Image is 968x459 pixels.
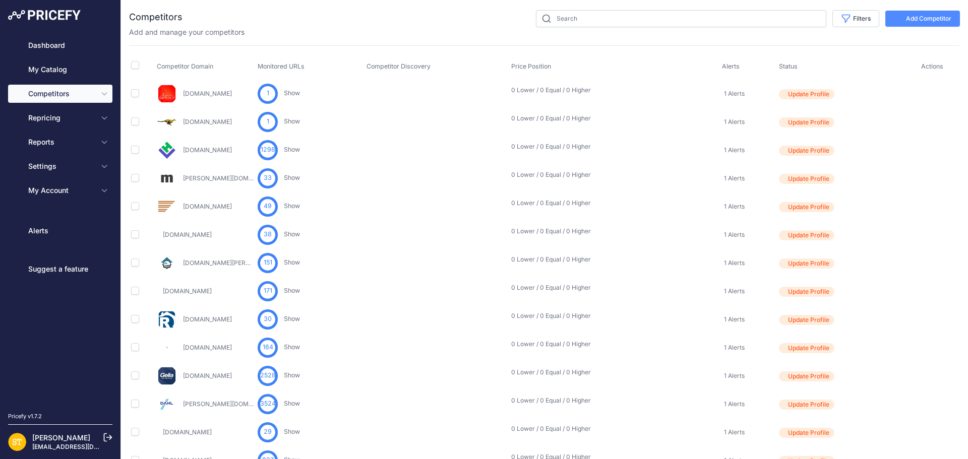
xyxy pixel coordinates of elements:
[511,114,576,122] p: 0 Lower / 0 Equal / 0 Higher
[722,343,745,353] a: 1 Alerts
[260,371,276,380] span: 2528
[724,203,745,211] span: 1 Alerts
[157,62,213,70] span: Competitor Domain
[511,255,576,264] p: 0 Lower / 0 Equal / 0 Higher
[779,172,902,184] a: Update Profile
[779,229,902,240] a: Update Profile
[183,372,232,379] a: [DOMAIN_NAME]
[264,258,272,268] span: 151
[722,117,745,127] a: 1 Alerts
[28,89,94,99] span: Competitors
[779,88,902,99] a: Update Profile
[284,258,300,266] a: Show
[284,287,300,294] a: Show
[183,90,232,97] a: [DOMAIN_NAME]
[264,286,272,296] span: 171
[722,258,745,268] a: 1 Alerts
[788,118,829,126] span: Update Profile
[264,173,272,183] span: 33
[28,161,94,171] span: Settings
[511,143,576,151] p: 0 Lower / 0 Equal / 0 Higher
[788,203,829,211] span: Update Profile
[284,428,300,435] a: Show
[129,10,183,24] h2: Competitors
[8,36,112,54] a: Dashboard
[258,62,305,70] span: Monitored URLs
[8,133,112,151] button: Reports
[284,174,300,181] a: Show
[722,286,745,296] a: 1 Alerts
[260,399,276,409] span: 3524
[264,230,272,239] span: 38
[32,443,138,450] a: [EMAIL_ADDRESS][DOMAIN_NAME]
[511,312,576,320] p: 0 Lower / 0 Equal / 0 Higher
[788,288,829,296] span: Update Profile
[183,118,232,125] a: [DOMAIN_NAME]
[511,284,576,292] p: 0 Lower / 0 Equal / 0 Higher
[284,315,300,322] a: Show
[511,340,576,348] p: 0 Lower / 0 Equal / 0 Higher
[8,85,112,103] button: Competitors
[724,344,745,352] span: 1 Alerts
[8,60,112,79] a: My Catalog
[788,344,829,352] span: Update Profile
[264,427,272,437] span: 29
[832,10,879,27] button: Filters
[724,259,745,267] span: 1 Alerts
[722,399,745,409] a: 1 Alerts
[722,230,745,240] a: 1 Alerts
[779,285,902,297] a: Update Profile
[264,314,272,324] span: 30
[779,342,902,353] a: Update Profile
[788,231,829,239] span: Update Profile
[284,117,300,125] a: Show
[263,343,273,352] span: 164
[28,137,94,147] span: Reports
[779,201,902,212] a: Update Profile
[267,117,269,126] span: 1
[921,62,943,70] span: Actions
[788,429,829,437] span: Update Profile
[724,400,745,408] span: 1 Alerts
[163,231,212,238] a: [DOMAIN_NAME]
[779,116,902,127] a: Update Profile
[722,173,745,183] a: 1 Alerts
[183,203,232,210] a: [DOMAIN_NAME]
[724,146,745,154] span: 1 Alerts
[8,36,112,400] nav: Sidebar
[724,231,745,239] span: 1 Alerts
[28,185,94,195] span: My Account
[779,257,902,269] a: Update Profile
[788,175,829,183] span: Update Profile
[284,400,300,407] a: Show
[788,401,829,409] span: Update Profile
[267,89,269,98] span: 1
[788,372,829,380] span: Update Profile
[183,400,281,408] a: [PERSON_NAME][DOMAIN_NAME]
[284,146,300,153] a: Show
[724,372,745,380] span: 1 Alerts
[722,145,745,155] a: 1 Alerts
[722,371,745,381] a: 1 Alerts
[724,315,745,323] span: 1 Alerts
[8,181,112,200] button: My Account
[129,27,245,37] p: Add and manage your competitors
[722,62,740,70] span: Alerts
[788,90,829,98] span: Update Profile
[511,62,551,70] span: Price Position
[284,371,300,379] a: Show
[779,426,902,438] a: Update Profile
[163,287,212,295] a: [DOMAIN_NAME]
[788,259,829,268] span: Update Profile
[722,427,745,437] a: 1 Alerts
[8,10,81,20] img: Pricefy Logo
[284,343,300,351] a: Show
[724,90,745,98] span: 1 Alerts
[183,344,232,351] a: [DOMAIN_NAME]
[779,313,902,325] a: Update Profile
[163,428,212,436] a: [DOMAIN_NAME]
[885,11,960,27] button: Add Competitor
[724,428,745,436] span: 1 Alerts
[183,174,281,182] a: [PERSON_NAME][DOMAIN_NAME]
[183,259,281,267] a: [DOMAIN_NAME][PERSON_NAME]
